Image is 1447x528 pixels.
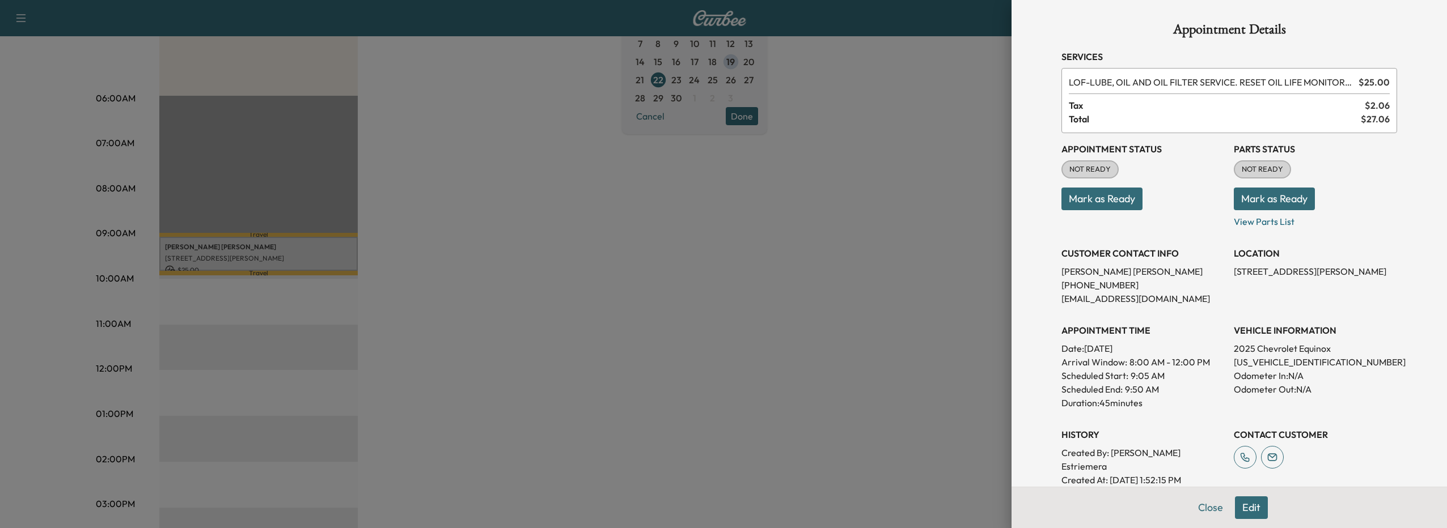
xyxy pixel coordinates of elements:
button: Edit [1235,496,1268,519]
button: Mark as Ready [1234,188,1315,210]
p: Date: [DATE] [1061,342,1225,355]
p: View Parts List [1234,210,1397,228]
h1: Appointment Details [1061,23,1397,41]
span: LUBE, OIL AND OIL FILTER SERVICE. RESET OIL LIFE MONITOR. HAZARDOUS WASTE FEE WILL BE APPLIED. [1069,75,1354,89]
h3: CUSTOMER CONTACT INFO [1061,246,1225,260]
p: Scheduled Start: [1061,369,1128,382]
p: [EMAIL_ADDRESS][DOMAIN_NAME] [1061,292,1225,305]
p: Odometer Out: N/A [1234,382,1397,396]
h3: Parts Status [1234,142,1397,156]
p: 9:05 AM [1131,369,1165,382]
span: NOT READY [1063,164,1118,175]
p: Arrival Window: [1061,355,1225,369]
span: 8:00 AM - 12:00 PM [1129,355,1210,369]
span: $ 2.06 [1365,99,1390,112]
button: Mark as Ready [1061,188,1143,210]
p: 2025 Chevrolet Equinox [1234,342,1397,355]
p: Created By : [PERSON_NAME] Estriemera [1061,446,1225,473]
p: Scheduled End: [1061,382,1123,396]
h3: APPOINTMENT TIME [1061,323,1225,337]
h3: CONTACT CUSTOMER [1234,428,1397,441]
span: $ 27.06 [1361,112,1390,126]
h3: LOCATION [1234,246,1397,260]
p: Odometer In: N/A [1234,369,1397,382]
h3: History [1061,428,1225,441]
h3: VEHICLE INFORMATION [1234,323,1397,337]
span: Total [1069,112,1361,126]
p: [PHONE_NUMBER] [1061,278,1225,292]
p: [PERSON_NAME] [PERSON_NAME] [1061,265,1225,278]
p: [US_VEHICLE_IDENTIFICATION_NUMBER] [1234,355,1397,369]
h3: Appointment Status [1061,142,1225,156]
p: Duration: 45 minutes [1061,396,1225,410]
h3: Services [1061,50,1397,63]
p: [STREET_ADDRESS][PERSON_NAME] [1234,265,1397,278]
p: 9:50 AM [1125,382,1159,396]
p: Created At : [DATE] 1:52:15 PM [1061,473,1225,487]
span: Tax [1069,99,1365,112]
button: Close [1191,496,1230,519]
span: $ 25.00 [1359,75,1390,89]
span: NOT READY [1235,164,1290,175]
